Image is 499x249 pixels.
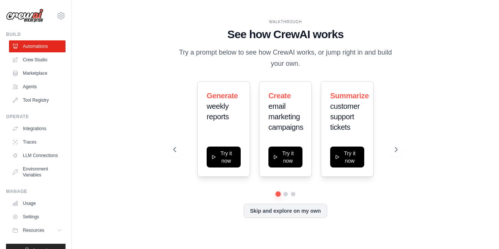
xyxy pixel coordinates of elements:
div: WALKTHROUGH [173,19,397,25]
a: Usage [9,197,66,209]
span: weekly reports [207,102,229,121]
p: Try a prompt below to see how CrewAI works, or jump right in and build your own. [173,47,397,69]
div: Operate [6,114,66,120]
a: LLM Connections [9,150,66,162]
a: Settings [9,211,66,223]
a: Agents [9,81,66,93]
h1: See how CrewAI works [173,28,397,41]
a: Automations [9,40,66,52]
button: Skip and explore on my own [244,204,327,218]
div: Manage [6,188,66,194]
a: Integrations [9,123,66,135]
a: Crew Studio [9,54,66,66]
span: Create [268,92,291,100]
a: Marketplace [9,67,66,79]
a: Tool Registry [9,94,66,106]
span: Summarize [330,92,369,100]
span: Generate [207,92,238,100]
div: Build [6,31,66,37]
button: Try it now [330,147,364,167]
button: Resources [9,224,66,236]
button: Try it now [207,147,241,167]
iframe: Chat Widget [462,213,499,249]
button: Try it now [268,147,302,167]
img: Logo [6,9,43,23]
a: Traces [9,136,66,148]
span: Resources [23,227,44,233]
span: email marketing campaigns [268,102,303,131]
span: customer support tickets [330,102,360,131]
a: Environment Variables [9,163,66,181]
